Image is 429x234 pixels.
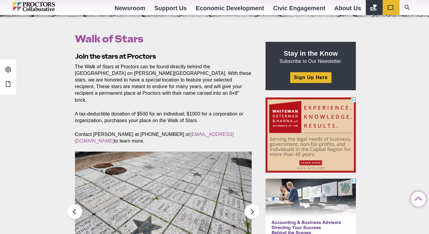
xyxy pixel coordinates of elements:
a: Admin Area [3,64,13,75]
p: The Walk of Stars at Proctors can be found directly behind the [GEOGRAPHIC_DATA] on [PERSON_NAME]... [75,63,252,103]
a: Sign Up Here [290,72,331,83]
strong: Stay in the Know [284,50,338,57]
button: Next slide [244,204,260,219]
h2: Join the stars at Proctors [75,52,252,61]
iframe: Advertisement [266,97,356,173]
p: A tax-deductible donation of $500 for an individual; $1000 for a corporation or organization, pur... [75,111,252,124]
h1: Walk of Stars [75,33,252,45]
a: Back to Top [411,192,423,204]
button: Previous slide [67,204,82,219]
img: Proctors logo [13,2,81,11]
span: Contact [PERSON_NAME] at [PHONE_NUMBER] or to learn more. [75,132,234,143]
p: Subscribe to Our Newsletter. [273,49,349,65]
a: Edit this Post/Page [3,79,13,90]
a: Link ckirkaldy@proctors.org [75,132,234,143]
